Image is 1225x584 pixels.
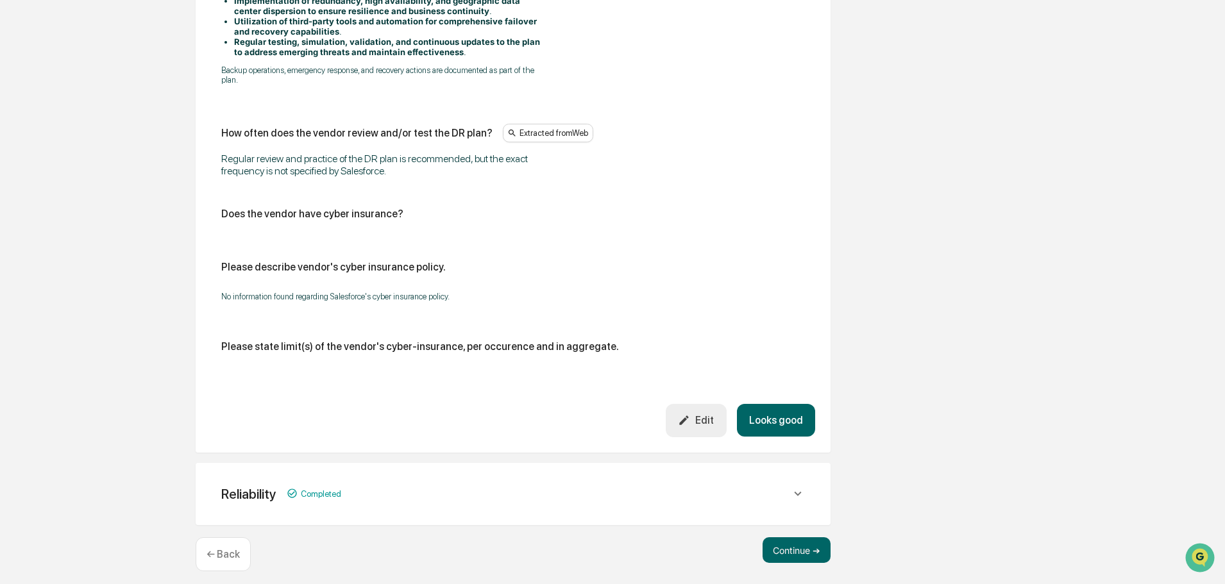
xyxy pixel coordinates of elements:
span: Data Lookup [26,186,81,199]
button: Looks good [737,404,815,437]
img: 1746055101610-c473b297-6a78-478c-a979-82029cc54cd1 [13,98,36,121]
p: Backup operations, emergency response, and recovery actions are documented as part of the plan. [221,65,542,85]
div: Please state limit(s) of the vendor's cyber-insurance, per occurence and in aggregate. [221,340,619,353]
span: Preclearance [26,162,83,174]
a: 🔎Data Lookup [8,181,86,204]
div: Please describe vendor's cyber insurance policy. [221,261,446,273]
button: Edit [666,404,727,437]
span: Attestations [106,162,159,174]
p: No information found regarding Salesforce's cyber insurance policy. [221,292,542,301]
div: Regular review and practice of the DR plan is recommended, but the exact frequency is not specifi... [221,153,542,177]
span: Completed [301,489,341,499]
div: 🖐️ [13,163,23,173]
p: ← Back [207,548,240,560]
div: 🗄️ [93,163,103,173]
div: 🔎 [13,187,23,197]
strong: Regular testing, simulation, validation, and continuous updates to the plan to address emerging t... [234,37,540,57]
span: Pylon [128,217,155,227]
li: . [234,37,542,57]
div: How often does the vendor review and/or test the DR plan? [221,127,493,139]
iframe: Open customer support [1184,542,1219,576]
div: Edit [678,414,714,426]
strong: Utilization of third-party tools and automation for comprehensive failover and recovery capabilities [234,16,537,37]
div: Reliability [221,486,276,502]
div: Does the vendor have cyber insurance? [221,208,403,220]
div: ReliabilityCompleted [211,478,815,510]
a: 🖐️Preclearance [8,156,88,179]
button: Start new chat [218,102,233,117]
li: . [234,16,542,37]
div: We're available if you need us! [44,111,162,121]
div: Extracted from Web [503,124,593,143]
div: Start new chat [44,98,210,111]
a: Powered byPylon [90,217,155,227]
a: 🗄️Attestations [88,156,164,179]
p: How can we help? [13,27,233,47]
button: Continue ➔ [763,537,831,563]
